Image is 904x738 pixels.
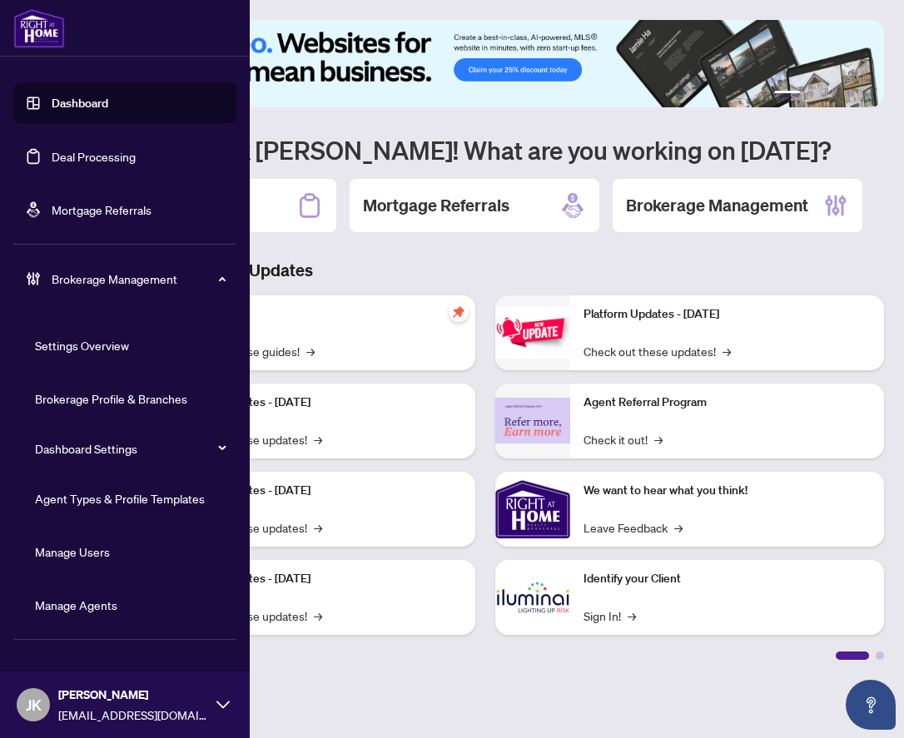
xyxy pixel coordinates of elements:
a: Dashboard Settings [35,441,137,456]
a: Manage Agents [35,597,117,612]
a: Deal Processing [52,149,136,164]
a: Sign In!→ [584,607,636,625]
img: Platform Updates - June 23, 2025 [495,306,570,359]
p: Identify your Client [584,570,871,588]
img: We want to hear what you think! [495,472,570,547]
button: 6 [861,91,867,97]
a: Leave Feedback→ [584,518,683,537]
h1: Welcome back [PERSON_NAME]! What are you working on [DATE]? [87,134,884,166]
span: → [628,607,636,625]
a: Manage Users [35,544,110,559]
button: 1 [774,91,801,97]
p: We want to hear what you think! [584,482,871,500]
img: Agent Referral Program [495,398,570,443]
img: logo [13,8,65,48]
a: Settings Overview [35,338,129,353]
span: [PERSON_NAME] [58,686,208,704]
h2: Mortgage Referrals [363,194,509,217]
p: Self-Help [175,305,462,324]
button: Open asap [846,680,896,730]
span: → [654,430,663,448]
h2: Brokerage Management [626,194,808,217]
p: Platform Updates - [DATE] [175,482,462,500]
h3: Brokerage & Industry Updates [87,259,884,282]
span: → [314,518,322,537]
span: pushpin [449,302,469,322]
button: 5 [847,91,854,97]
p: Platform Updates - [DATE] [175,570,462,588]
button: 4 [834,91,841,97]
p: Platform Updates - [DATE] [584,305,871,324]
button: 3 [821,91,827,97]
span: [EMAIL_ADDRESS][DOMAIN_NAME] [58,706,208,724]
a: Check it out!→ [584,430,663,448]
img: Identify your Client [495,560,570,635]
p: Agent Referral Program [584,394,871,412]
span: JK [26,693,42,716]
span: → [314,607,322,625]
a: Mortgage Referrals [52,202,151,217]
a: Dashboard [52,96,108,111]
a: Brokerage Profile & Branches [35,391,187,406]
span: → [306,342,315,360]
p: Platform Updates - [DATE] [175,394,462,412]
span: → [723,342,731,360]
span: → [314,430,322,448]
a: Check out these updates!→ [584,342,731,360]
span: Brokerage Management [52,270,225,288]
span: → [674,518,683,537]
button: 2 [807,91,814,97]
a: Agent Types & Profile Templates [35,491,205,506]
img: Slide 0 [87,20,884,107]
